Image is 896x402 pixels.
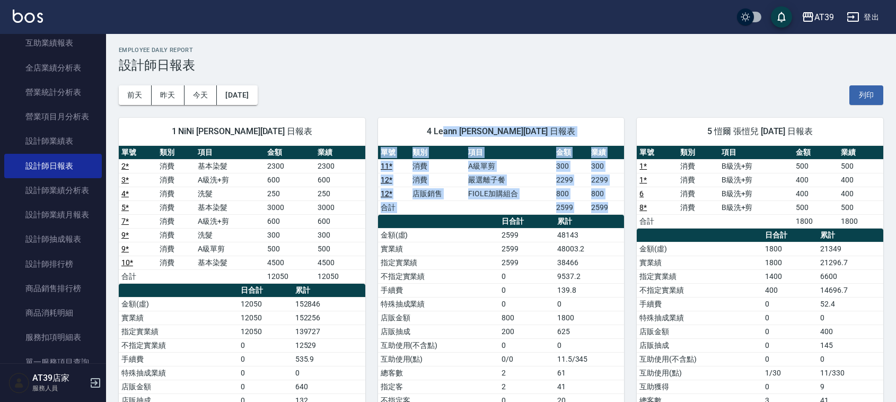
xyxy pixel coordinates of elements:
td: 41 [555,380,625,394]
table: a dense table [378,146,625,215]
td: 500 [793,159,838,173]
th: 業績 [588,146,624,160]
td: 互助獲得 [637,380,762,394]
td: 特殊抽成業績 [637,311,762,325]
td: 625 [555,325,625,338]
th: 日合計 [762,229,818,242]
a: 設計師抽成報表 [4,227,102,251]
th: 金額 [793,146,838,160]
td: 店販抽成 [378,325,499,338]
td: 11.5/345 [555,352,625,366]
td: 互助使用(點) [378,352,499,366]
td: 消費 [678,173,718,187]
td: 互助使用(不含點) [378,338,499,352]
td: 0 [762,338,818,352]
td: 基本染髮 [195,256,265,269]
td: 0 [762,325,818,338]
td: 3000 [265,200,315,214]
button: AT39 [797,6,838,28]
td: 2299 [588,173,624,187]
h5: AT39店家 [32,373,86,383]
td: 48003.2 [555,242,625,256]
td: 店販銷售 [410,187,465,200]
td: 實業績 [378,242,499,256]
td: 535.9 [293,352,365,366]
td: 金額(虛) [378,228,499,242]
div: AT39 [814,11,834,24]
td: 400 [762,283,818,297]
td: 1800 [555,311,625,325]
td: 消費 [157,228,195,242]
button: 今天 [185,85,217,105]
a: 設計師業績月報表 [4,203,102,227]
td: 9537.2 [555,269,625,283]
th: 日合計 [238,284,293,298]
td: 1/30 [762,366,818,380]
td: 2599 [499,228,554,242]
td: 店販金額 [119,380,238,394]
td: A級單剪 [195,242,265,256]
td: 店販金額 [378,311,499,325]
td: 4500 [265,256,315,269]
th: 項目 [719,146,793,160]
td: 2 [499,366,554,380]
td: A級單剪 [465,159,553,173]
td: 152256 [293,311,365,325]
td: 0 [499,297,554,311]
td: 12050 [315,269,365,283]
td: 3000 [315,200,365,214]
td: 手續費 [378,283,499,297]
td: 基本染髮 [195,159,265,173]
td: 500 [265,242,315,256]
td: FIOLE加購組合 [465,187,553,200]
td: 1800 [838,214,883,228]
td: 0 [555,338,625,352]
td: B級洗+剪 [719,173,793,187]
th: 類別 [157,146,195,160]
a: 商品銷售排行榜 [4,276,102,301]
th: 單號 [378,146,410,160]
td: 金額(虛) [637,242,762,256]
button: save [771,6,792,28]
td: 152846 [293,297,365,311]
img: Person [8,372,30,394]
td: 145 [818,338,883,352]
td: 400 [793,173,838,187]
span: 1 NiNi [PERSON_NAME][DATE] 日報表 [131,126,353,137]
td: 消費 [157,159,195,173]
td: 指定客 [378,380,499,394]
h3: 設計師日報表 [119,58,883,73]
td: 300 [265,228,315,242]
td: B級洗+剪 [719,200,793,214]
td: 消費 [410,173,465,187]
td: 0 [499,269,554,283]
td: 600 [265,214,315,228]
td: 4500 [315,256,365,269]
th: 金額 [554,146,589,160]
td: 200 [499,325,554,338]
td: 139.8 [555,283,625,297]
td: 實業績 [119,311,238,325]
td: 指定實業績 [119,325,238,338]
th: 累計 [293,284,365,298]
td: 消費 [157,214,195,228]
td: 500 [838,159,883,173]
td: 手續費 [119,352,238,366]
button: 前天 [119,85,152,105]
td: 消費 [157,200,195,214]
td: 總客數 [378,366,499,380]
td: 400 [818,325,883,338]
td: 250 [265,187,315,200]
td: 店販抽成 [637,338,762,352]
td: 2300 [315,159,365,173]
th: 單號 [637,146,678,160]
td: 38466 [555,256,625,269]
th: 累計 [818,229,883,242]
button: 列印 [849,85,883,105]
td: 消費 [678,200,718,214]
td: 2599 [588,200,624,214]
th: 類別 [410,146,465,160]
span: 4 Leann [PERSON_NAME][DATE] 日報表 [391,126,612,137]
td: 250 [315,187,365,200]
a: 設計師業績分析表 [4,178,102,203]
